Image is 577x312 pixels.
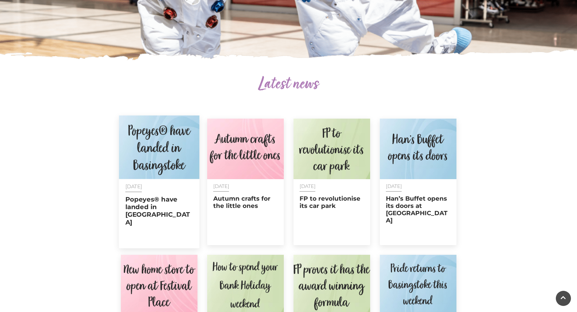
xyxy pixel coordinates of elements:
h2: Popeyes® have landed in [GEOGRAPHIC_DATA] [125,195,193,226]
p: [DATE] [300,184,364,189]
a: [DATE] Popeyes® have landed in [GEOGRAPHIC_DATA] [119,116,199,248]
h2: Han’s Buffet opens its doors at [GEOGRAPHIC_DATA] [386,195,450,224]
p: [DATE] [125,184,193,189]
h2: FP to revolutionise its car park [300,195,364,209]
h2: Latest news [121,75,457,94]
p: [DATE] [386,184,450,189]
h2: Autumn crafts for the little ones [213,195,278,209]
a: [DATE] Autumn crafts for the little ones [207,119,284,245]
a: [DATE] FP to revolutionise its car park [293,119,370,245]
p: [DATE] [213,184,278,189]
a: [DATE] Han’s Buffet opens its doors at [GEOGRAPHIC_DATA] [380,119,456,245]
